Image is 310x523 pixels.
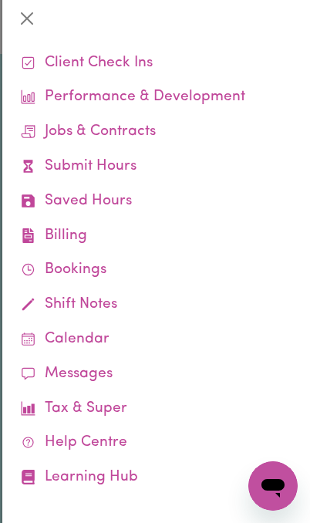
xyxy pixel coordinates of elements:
a: Billing [15,219,298,254]
a: Messages [15,357,298,392]
a: Tax & Super [15,392,298,427]
a: Bookings [15,253,298,288]
a: Saved Hours [15,184,298,219]
a: Help Centre [15,426,298,461]
a: Client Check Ins [15,46,298,81]
a: Learning Hub [15,461,298,495]
iframe: Button to launch messaging window [248,461,298,511]
a: Shift Notes [15,288,298,322]
a: Submit Hours [15,150,298,184]
a: Jobs & Contracts [15,115,298,150]
a: Calendar [15,322,298,357]
a: Performance & Development [15,80,298,115]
